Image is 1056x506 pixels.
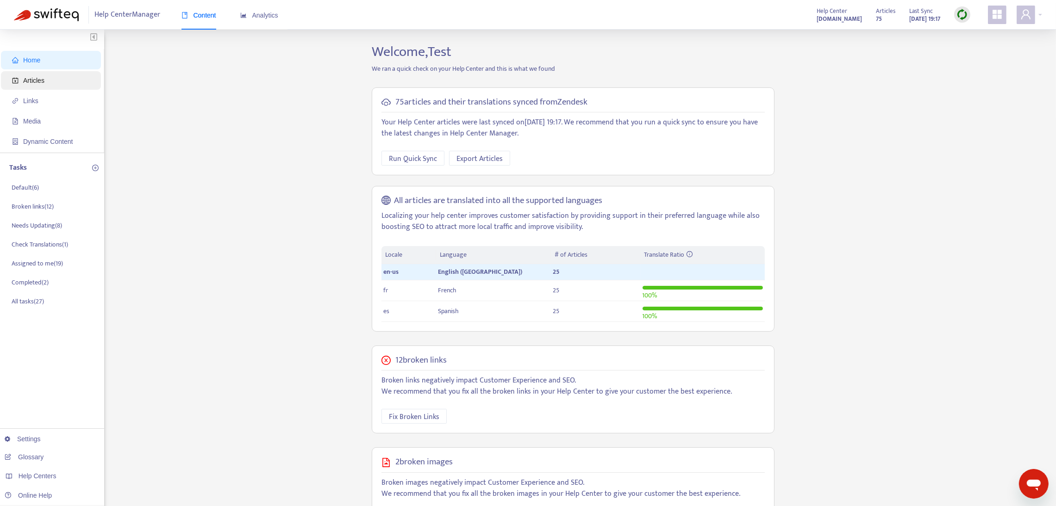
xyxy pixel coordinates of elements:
[381,246,436,264] th: Locale
[395,457,453,468] h5: 2 broken images
[643,311,657,321] span: 100 %
[553,266,559,277] span: 25
[12,296,44,306] p: All tasks ( 27 )
[23,77,44,84] span: Articles
[438,285,456,296] span: French
[395,355,447,366] h5: 12 broken links
[12,77,19,84] span: account-book
[12,221,62,230] p: Needs Updating ( 8 )
[381,210,765,233] p: Localizing your help center improves customer satisfaction by providing support in their preferre...
[817,14,862,24] strong: [DOMAIN_NAME]
[181,12,216,19] span: Content
[1019,469,1049,499] iframe: Button to launch messaging window
[381,151,444,166] button: Run Quick Sync
[1020,9,1031,20] span: user
[95,6,161,24] span: Help Center Manager
[381,356,391,365] span: close-circle
[909,14,940,24] strong: [DATE] 19:17
[644,250,761,260] div: Translate Ratio
[92,165,99,171] span: plus-circle
[992,9,1003,20] span: appstore
[438,306,459,316] span: Spanish
[12,240,68,249] p: Check Translations ( 1 )
[395,97,587,108] h5: 75 articles and their translations synced from Zendesk
[817,6,847,16] span: Help Center
[389,153,437,165] span: Run Quick Sync
[372,40,451,63] span: Welcome, Test
[12,259,63,268] p: Assigned to me ( 19 )
[12,278,49,287] p: Completed ( 2 )
[181,12,188,19] span: book
[383,306,389,316] span: es
[365,64,781,74] p: We ran a quick check on your Help Center and this is what we found
[381,409,447,424] button: Fix Broken Links
[23,138,73,145] span: Dynamic Content
[553,285,559,296] span: 25
[12,138,19,145] span: container
[12,183,39,192] p: Default ( 6 )
[12,98,19,104] span: link
[876,6,895,16] span: Articles
[381,98,391,107] span: cloud-sync
[551,246,640,264] th: # of Articles
[240,12,247,19] span: area-chart
[817,13,862,24] a: [DOMAIN_NAME]
[23,56,40,64] span: Home
[381,375,765,397] p: Broken links negatively impact Customer Experience and SEO. We recommend that you fix all the bro...
[643,290,657,301] span: 100 %
[383,266,399,277] span: en-us
[449,151,510,166] button: Export Articles
[876,14,882,24] strong: 75
[381,196,391,206] span: global
[12,118,19,124] span: file-image
[14,8,79,21] img: Swifteq
[5,492,52,499] a: Online Help
[23,97,38,105] span: Links
[12,57,19,63] span: home
[436,246,551,264] th: Language
[381,458,391,467] span: file-image
[394,196,603,206] h5: All articles are translated into all the supported languages
[5,453,44,461] a: Glossary
[240,12,278,19] span: Analytics
[23,117,41,125] span: Media
[383,285,388,296] span: fr
[12,202,54,211] p: Broken links ( 12 )
[381,477,765,500] p: Broken images negatively impact Customer Experience and SEO. We recommend that you fix all the br...
[19,472,56,480] span: Help Centers
[909,6,933,16] span: Last Sync
[5,435,41,443] a: Settings
[438,266,522,277] span: English ([GEOGRAPHIC_DATA])
[553,306,559,316] span: 25
[381,117,765,139] p: Your Help Center articles were last synced on [DATE] 19:17 . We recommend that you run a quick sy...
[456,153,503,165] span: Export Articles
[956,9,968,20] img: sync.dc5367851b00ba804db3.png
[389,411,439,423] span: Fix Broken Links
[9,162,27,173] p: Tasks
